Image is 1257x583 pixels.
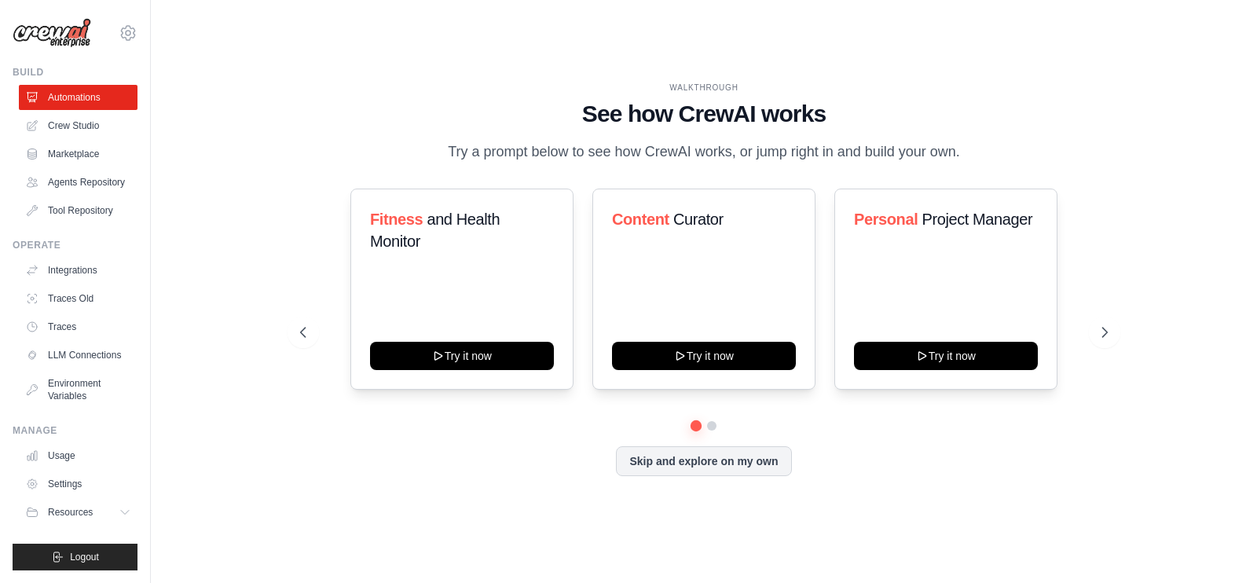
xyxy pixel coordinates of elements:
[616,446,791,476] button: Skip and explore on my own
[19,443,137,468] a: Usage
[19,314,137,339] a: Traces
[922,211,1032,228] span: Project Manager
[19,198,137,223] a: Tool Repository
[19,286,137,311] a: Traces Old
[13,18,91,48] img: Logo
[300,100,1107,128] h1: See how CrewAI works
[19,141,137,167] a: Marketplace
[19,371,137,409] a: Environment Variables
[19,343,137,368] a: LLM Connections
[612,342,796,370] button: Try it now
[440,141,968,163] p: Try a prompt below to see how CrewAI works, or jump right in and build your own.
[19,113,137,138] a: Crew Studio
[673,211,724,228] span: Curator
[70,551,99,563] span: Logout
[19,170,137,195] a: Agents Repository
[13,239,137,251] div: Operate
[370,211,423,228] span: Fitness
[370,342,554,370] button: Try it now
[19,471,137,497] a: Settings
[854,211,918,228] span: Personal
[13,66,137,79] div: Build
[13,544,137,570] button: Logout
[854,342,1038,370] button: Try it now
[13,424,137,437] div: Manage
[48,506,93,519] span: Resources
[19,258,137,283] a: Integrations
[370,211,500,250] span: and Health Monitor
[19,500,137,525] button: Resources
[300,82,1107,93] div: WALKTHROUGH
[19,85,137,110] a: Automations
[612,211,669,228] span: Content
